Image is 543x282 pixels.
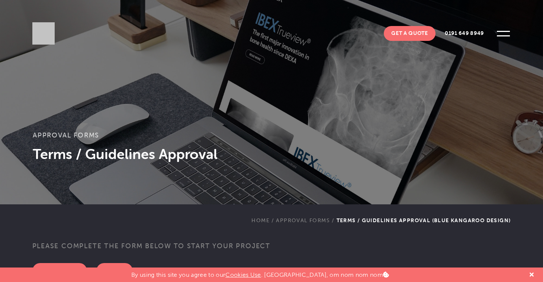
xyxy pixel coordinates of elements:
a: Cookies Use [225,271,261,278]
h1: Terms / Guidelines Approval [33,145,510,163]
img: Sleeky Web Design Newcastle [32,22,55,45]
div: Terms / Guidelines Approval (Blue Kangaroo Design) [251,204,511,224]
span: / [270,217,276,224]
a: Proposal [32,263,87,279]
a: Spec [96,263,133,279]
a: Approval Forms [276,217,330,224]
span: / [330,217,336,224]
a: Approval Forms [33,131,99,139]
p: By using this site you agree to our . [GEOGRAPHIC_DATA], om nom nom nom [131,268,389,278]
h3: Please complete the form below to start your project [32,242,511,256]
a: 0191 649 8949 [437,26,491,41]
a: Home [251,217,270,224]
a: Get A Quote [384,26,436,41]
